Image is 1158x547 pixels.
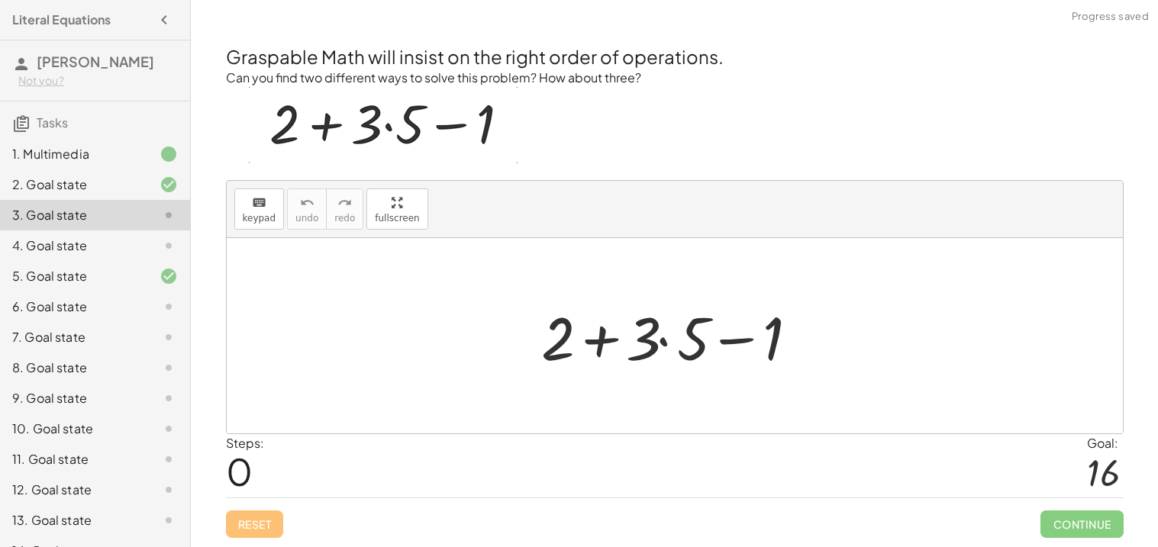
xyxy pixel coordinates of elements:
[160,450,178,468] i: Task not started.
[12,420,135,438] div: 10. Goal state
[300,194,314,212] i: undo
[252,194,266,212] i: keyboard
[12,450,135,468] div: 11. Goal state
[12,481,135,499] div: 12. Goal state
[160,481,178,499] i: Task not started.
[226,435,264,451] label: Steps:
[160,328,178,346] i: Task not started.
[160,206,178,224] i: Task not started.
[366,188,427,230] button: fullscreen
[226,448,253,494] span: 0
[160,175,178,194] i: Task finished and correct.
[160,298,178,316] i: Task not started.
[160,359,178,377] i: Task not started.
[295,213,318,224] span: undo
[160,511,178,529] i: Task not started.
[12,175,135,194] div: 2. Goal state
[12,328,135,346] div: 7. Goal state
[12,206,135,224] div: 3. Goal state
[12,11,111,29] h4: Literal Equations
[1087,434,1124,452] div: Goal:
[234,188,285,230] button: keyboardkeypad
[12,145,135,163] div: 1. Multimedia
[1072,9,1149,24] span: Progress saved
[12,298,135,316] div: 6. Goal state
[12,236,135,255] div: 4. Goal state
[160,267,178,285] i: Task finished and correct.
[326,188,363,230] button: redoredo
[226,43,1124,69] h2: Graspable Math will insist on the right order of operations.
[37,114,68,130] span: Tasks
[160,145,178,163] i: Task finished.
[37,53,154,70] span: [PERSON_NAME]
[160,420,178,438] i: Task not started.
[12,359,135,377] div: 8. Goal state
[334,213,355,224] span: redo
[18,73,178,88] div: Not you?
[12,389,135,407] div: 9. Goal state
[375,213,419,224] span: fullscreen
[249,87,518,163] img: c98fd760e6ed093c10ccf3c4ca28a3dcde0f4c7a2f3786375f60a510364f4df2.gif
[160,236,178,255] i: Task not started.
[160,389,178,407] i: Task not started.
[12,511,135,529] div: 13. Goal state
[243,213,276,224] span: keypad
[337,194,352,212] i: redo
[226,69,1124,87] p: Can you find two different ways to solve this problem? How about three?
[287,188,327,230] button: undoundo
[12,267,135,285] div: 5. Goal state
